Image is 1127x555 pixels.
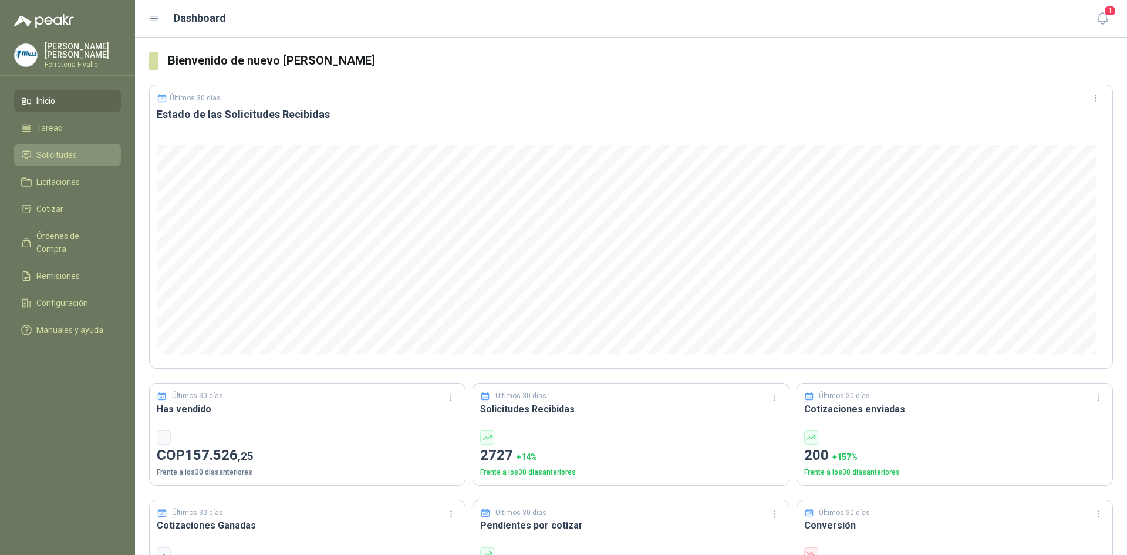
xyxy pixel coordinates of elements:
p: Ferreteria Fivalle [45,61,121,68]
p: Últimos 30 días [819,391,870,402]
span: + 14 % [517,452,537,462]
p: Últimos 30 días [172,507,223,519]
p: Frente a los 30 días anteriores [480,467,781,478]
h3: Pendientes por cotizar [480,518,781,533]
p: Últimos 30 días [495,391,546,402]
span: Cotizar [36,203,63,216]
span: Manuales y ayuda [36,324,103,337]
span: Inicio [36,95,55,107]
span: Remisiones [36,270,80,282]
span: Licitaciones [36,176,80,189]
a: Configuración [14,292,121,314]
a: Cotizar [14,198,121,220]
p: Últimos 30 días [172,391,223,402]
h3: Solicitudes Recibidas [480,402,781,416]
span: Configuración [36,297,88,310]
a: Inicio [14,90,121,112]
h3: Estado de las Solicitudes Recibidas [157,107,1105,122]
span: Tareas [36,122,62,134]
a: Solicitudes [14,144,121,166]
p: Últimos 30 días [170,94,221,102]
a: Remisiones [14,265,121,287]
span: Órdenes de Compra [36,230,110,255]
h1: Dashboard [174,10,226,26]
a: Tareas [14,117,121,139]
p: Últimos 30 días [495,507,546,519]
h3: Cotizaciones Ganadas [157,518,458,533]
span: ,25 [238,449,254,463]
h3: Cotizaciones enviadas [804,402,1105,416]
p: COP [157,445,458,467]
p: 2727 [480,445,781,467]
p: Frente a los 30 días anteriores [804,467,1105,478]
p: Últimos 30 días [819,507,870,519]
img: Company Logo [15,44,37,66]
p: Frente a los 30 días anteriores [157,467,458,478]
h3: Has vendido [157,402,458,416]
span: 1 [1104,5,1116,16]
h3: Bienvenido de nuevo [PERSON_NAME] [168,52,1113,70]
p: [PERSON_NAME] [PERSON_NAME] [45,42,121,59]
img: Logo peakr [14,14,74,28]
span: Solicitudes [36,149,77,162]
a: Órdenes de Compra [14,225,121,260]
button: 1 [1092,8,1113,29]
a: Licitaciones [14,171,121,193]
h3: Conversión [804,518,1105,533]
p: 200 [804,445,1105,467]
span: 157.526 [185,447,254,463]
a: Manuales y ayuda [14,319,121,341]
div: - [157,430,171,445]
span: + 157 % [832,452,858,462]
